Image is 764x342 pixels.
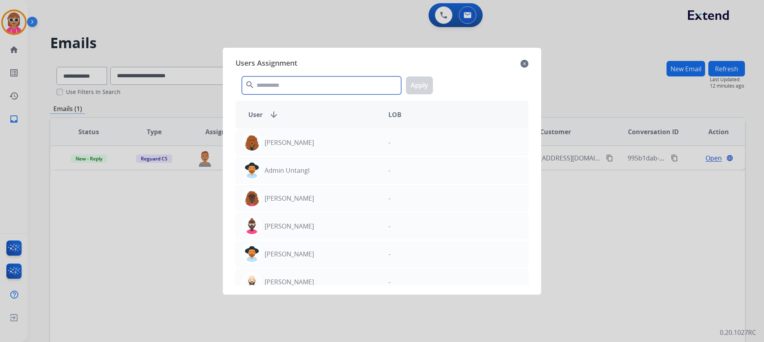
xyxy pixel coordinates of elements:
[265,277,314,287] p: [PERSON_NAME]
[388,110,401,119] span: LOB
[265,221,314,231] p: [PERSON_NAME]
[245,80,255,90] mat-icon: search
[265,166,310,175] p: Admin Untangl
[388,221,390,231] p: -
[520,59,528,68] mat-icon: close
[388,277,390,287] p: -
[388,166,390,175] p: -
[265,249,314,259] p: [PERSON_NAME]
[236,57,297,70] span: Users Assignment
[388,249,390,259] p: -
[242,110,382,119] div: User
[388,193,390,203] p: -
[388,138,390,147] p: -
[265,138,314,147] p: [PERSON_NAME]
[406,76,433,94] button: Apply
[269,110,279,119] mat-icon: arrow_downward
[265,193,314,203] p: [PERSON_NAME]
